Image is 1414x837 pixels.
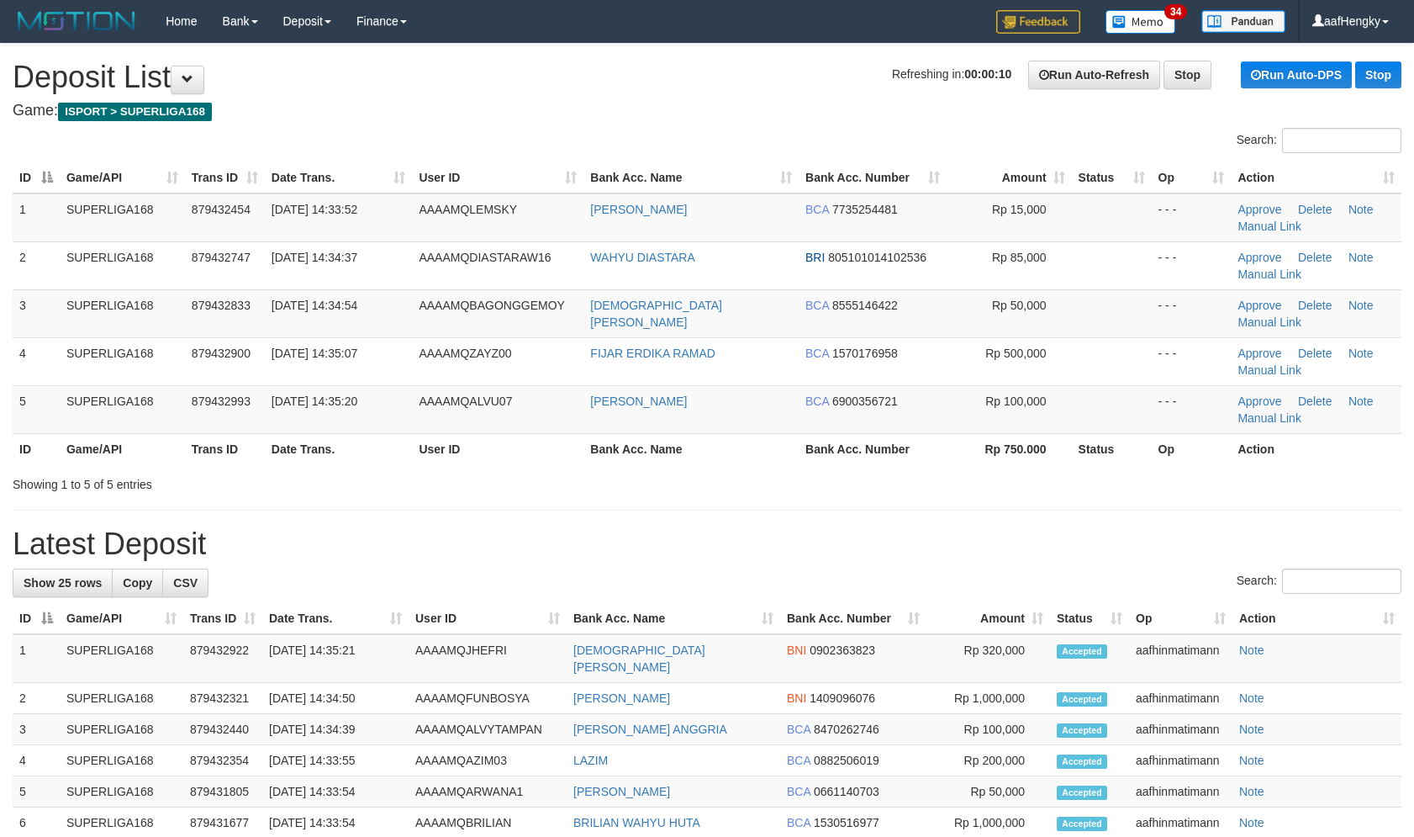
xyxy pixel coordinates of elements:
[1129,745,1232,776] td: aafhinmatimann
[926,634,1050,683] td: Rp 320,000
[814,816,879,829] span: Copy 1530516977 to clipboard
[810,691,875,705] span: Copy 1409096076 to clipboard
[13,8,140,34] img: MOTION_logo.png
[1348,395,1374,408] a: Note
[1231,162,1401,193] th: Action: activate to sort column ascending
[787,785,810,798] span: BCA
[1237,395,1281,408] a: Approve
[1028,61,1160,89] a: Run Auto-Refresh
[409,714,567,745] td: AAAAMQALVYTAMPAN
[192,251,251,264] span: 879432747
[272,395,357,408] span: [DATE] 14:35:20
[926,776,1050,808] td: Rp 50,000
[60,745,183,776] td: SUPERLIGA168
[1057,786,1107,800] span: Accepted
[262,745,409,776] td: [DATE] 14:33:55
[1129,776,1232,808] td: aafhinmatimann
[58,103,212,121] span: ISPORT > SUPERLIGA168
[112,569,163,597] a: Copy
[1237,299,1281,312] a: Approve
[13,634,60,683] td: 1
[1129,683,1232,714] td: aafhinmatimann
[1282,128,1401,153] input: Search:
[892,67,1011,81] span: Refreshing in:
[192,395,251,408] span: 879432993
[13,61,1401,94] h1: Deposit List
[1282,569,1401,594] input: Search:
[192,347,251,360] span: 879432900
[1237,315,1301,329] a: Manual Link
[832,299,898,312] span: Copy 8555146422 to clipboard
[832,347,898,360] span: Copy 1570176958 to clipboard
[60,337,185,385] td: SUPERLIGA168
[1298,395,1332,408] a: Delete
[787,723,810,736] span: BCA
[183,634,262,683] td: 879432922
[272,347,357,360] span: [DATE] 14:35:07
[1152,162,1232,193] th: Op: activate to sort column ascending
[192,299,251,312] span: 879432833
[419,251,551,264] span: AAAAMQDIASTARAW16
[1057,817,1107,831] span: Accepted
[1152,289,1232,337] td: - - -
[573,723,727,736] a: [PERSON_NAME] ANGGRIA
[1348,203,1374,216] a: Note
[590,299,722,329] a: [DEMOGRAPHIC_DATA][PERSON_NAME]
[1237,363,1301,377] a: Manual Link
[1355,61,1401,88] a: Stop
[13,603,60,634] th: ID: activate to sort column descending
[985,395,1046,408] span: Rp 100,000
[192,203,251,216] span: 879432454
[926,745,1050,776] td: Rp 200,000
[1237,251,1281,264] a: Approve
[60,162,185,193] th: Game/API: activate to sort column ascending
[780,603,926,634] th: Bank Acc. Number: activate to sort column ascending
[1231,433,1401,464] th: Action
[13,469,577,493] div: Showing 1 to 5 of 5 entries
[262,683,409,714] td: [DATE] 14:34:50
[13,714,60,745] td: 3
[1298,299,1332,312] a: Delete
[992,299,1047,312] span: Rp 50,000
[926,683,1050,714] td: Rp 1,000,000
[13,683,60,714] td: 2
[409,745,567,776] td: AAAAMQAZIM03
[419,203,517,216] span: AAAAMQLEMSKY
[590,203,687,216] a: [PERSON_NAME]
[262,714,409,745] td: [DATE] 14:34:39
[787,691,806,705] span: BNI
[60,241,185,289] td: SUPERLIGA168
[1152,193,1232,242] td: - - -
[1239,785,1264,798] a: Note
[262,776,409,808] td: [DATE] 14:33:54
[1152,337,1232,385] td: - - -
[1152,385,1232,433] td: - - -
[60,714,183,745] td: SUPERLIGA168
[13,103,1401,119] h4: Game:
[1129,714,1232,745] td: aafhinmatimann
[419,347,511,360] span: AAAAMQZAYZ00
[996,10,1080,34] img: Feedback.jpg
[1237,203,1281,216] a: Approve
[787,816,810,829] span: BCA
[1237,347,1281,360] a: Approve
[162,569,208,597] a: CSV
[60,634,183,683] td: SUPERLIGA168
[13,776,60,808] td: 5
[1072,433,1152,464] th: Status
[1201,10,1285,33] img: panduan.png
[1348,251,1374,264] a: Note
[573,754,608,767] a: LAZIM
[1348,347,1374,360] a: Note
[1237,411,1301,425] a: Manual Link
[412,433,583,464] th: User ID
[1239,754,1264,767] a: Note
[60,683,183,714] td: SUPERLIGA168
[60,433,185,464] th: Game/API
[1057,644,1107,659] span: Accepted
[926,714,1050,745] td: Rp 100,000
[567,603,780,634] th: Bank Acc. Name: activate to sort column ascending
[1237,268,1301,281] a: Manual Link
[123,576,152,590] span: Copy
[805,347,829,360] span: BCA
